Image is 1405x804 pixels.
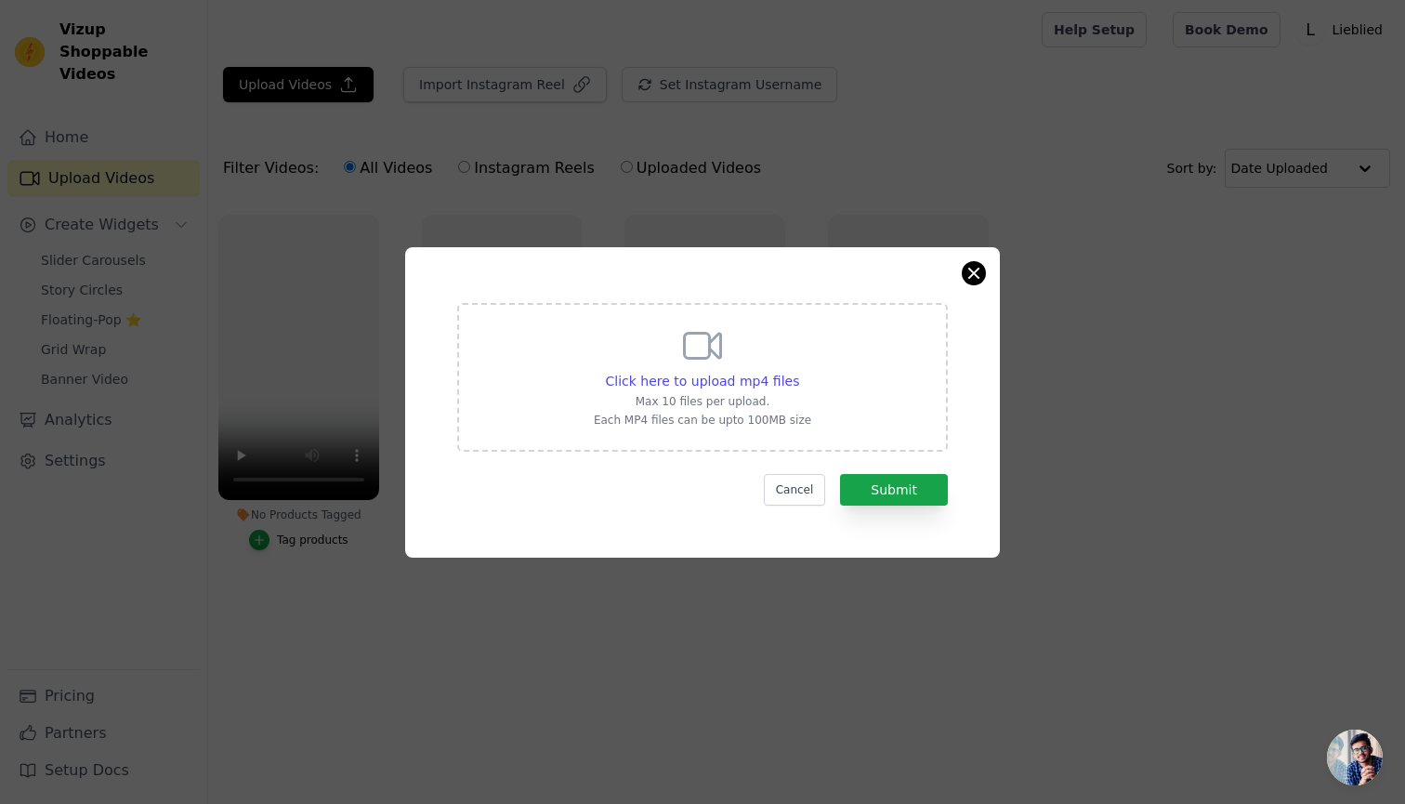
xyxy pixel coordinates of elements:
[606,374,800,389] span: Click here to upload mp4 files
[963,262,985,284] button: Close modal
[594,394,811,409] p: Max 10 files per upload.
[1327,730,1383,785] div: Open chat
[594,413,811,428] p: Each MP4 files can be upto 100MB size
[840,474,948,506] button: Submit
[764,474,826,506] button: Cancel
